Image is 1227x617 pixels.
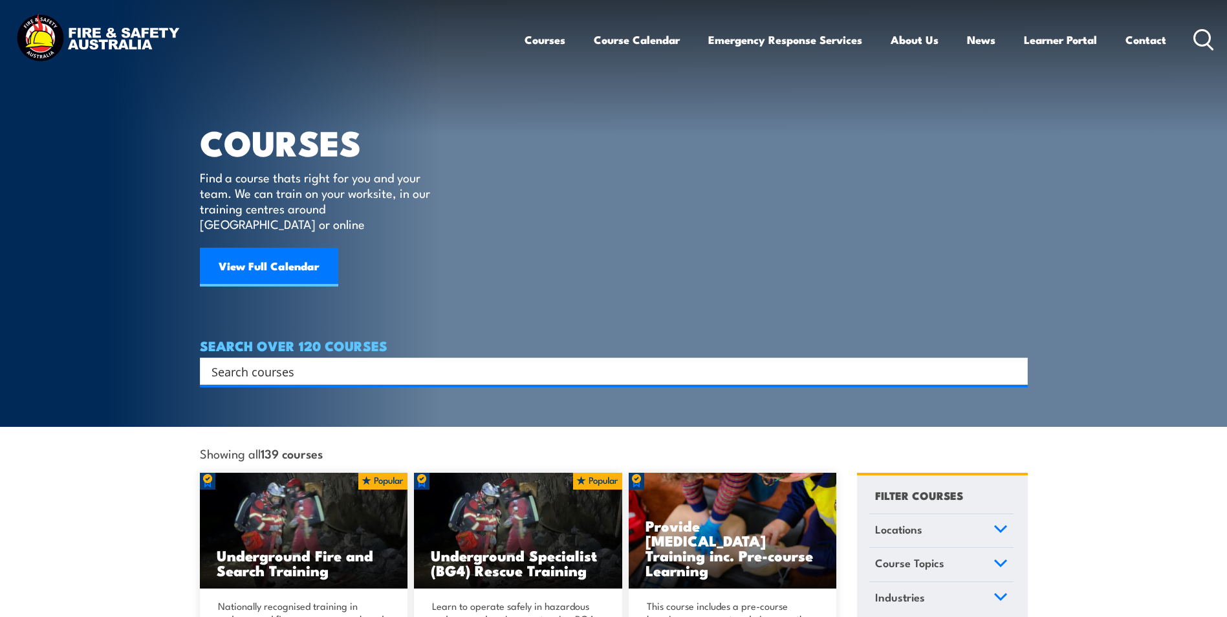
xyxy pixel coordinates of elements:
[967,23,995,57] a: News
[875,589,925,606] span: Industries
[869,514,1014,548] a: Locations
[646,518,820,578] h3: Provide [MEDICAL_DATA] Training inc. Pre-course Learning
[891,23,939,57] a: About Us
[414,473,622,589] img: Underground mine rescue
[214,362,1002,380] form: Search form
[1125,23,1166,57] a: Contact
[200,338,1028,352] h4: SEARCH OVER 120 COURSES
[629,473,837,589] img: Low Voltage Rescue and Provide CPR
[200,473,408,589] img: Underground mine rescue
[594,23,680,57] a: Course Calendar
[1024,23,1097,57] a: Learner Portal
[200,127,449,157] h1: COURSES
[875,554,944,572] span: Course Topics
[261,444,323,462] strong: 139 courses
[200,248,338,287] a: View Full Calendar
[708,23,862,57] a: Emergency Response Services
[1005,362,1023,380] button: Search magnifier button
[212,362,999,381] input: Search input
[525,23,565,57] a: Courses
[875,521,922,538] span: Locations
[217,548,391,578] h3: Underground Fire and Search Training
[200,446,323,460] span: Showing all
[431,548,605,578] h3: Underground Specialist (BG4) Rescue Training
[869,548,1014,581] a: Course Topics
[875,486,963,504] h4: FILTER COURSES
[200,169,436,232] p: Find a course thats right for you and your team. We can train on your worksite, in our training c...
[629,473,837,589] a: Provide [MEDICAL_DATA] Training inc. Pre-course Learning
[200,473,408,589] a: Underground Fire and Search Training
[869,582,1014,616] a: Industries
[414,473,622,589] a: Underground Specialist (BG4) Rescue Training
